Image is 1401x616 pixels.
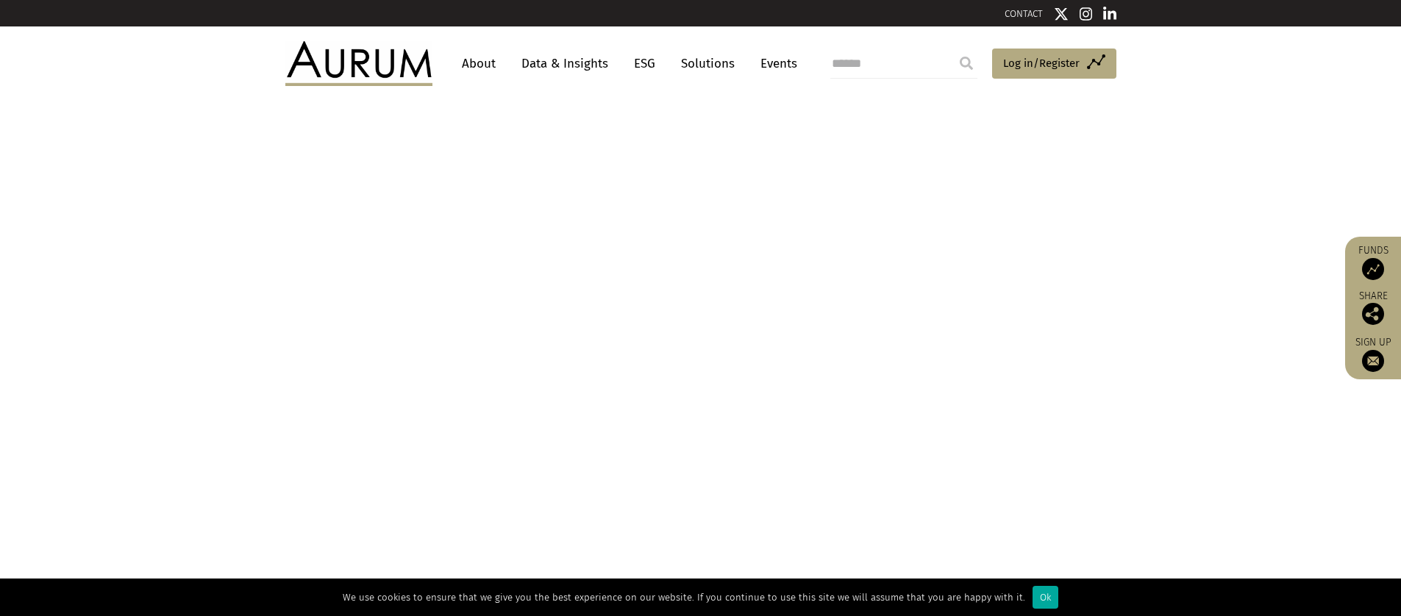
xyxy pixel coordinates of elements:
img: Share this post [1362,303,1384,325]
a: About [454,50,503,77]
input: Submit [952,49,981,78]
div: Share [1352,291,1394,325]
a: Funds [1352,244,1394,280]
span: Log in/Register [1003,54,1080,72]
img: Twitter icon [1054,7,1069,21]
a: Log in/Register [992,49,1116,79]
a: Events [753,50,797,77]
a: Data & Insights [514,50,616,77]
a: Solutions [674,50,742,77]
img: Linkedin icon [1103,7,1116,21]
img: Instagram icon [1080,7,1093,21]
div: Ok [1033,586,1058,609]
img: Sign up to our newsletter [1362,350,1384,372]
a: ESG [627,50,663,77]
img: Aurum [285,41,432,85]
a: CONTACT [1005,8,1043,19]
a: Sign up [1352,336,1394,372]
img: Access Funds [1362,258,1384,280]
